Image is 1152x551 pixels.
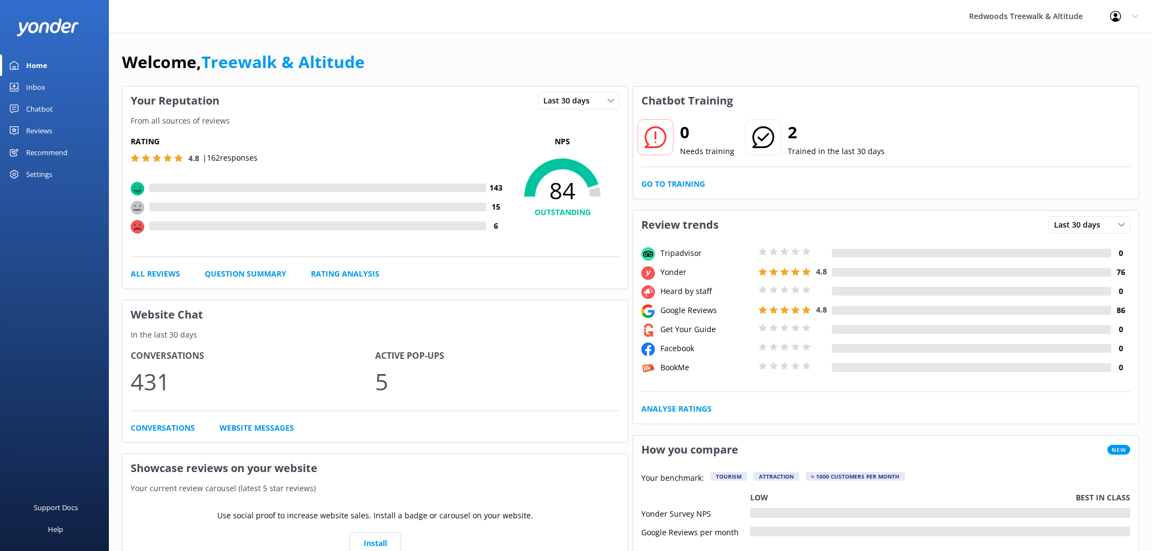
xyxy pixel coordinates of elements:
[680,145,734,157] p: Needs training
[122,454,628,482] h3: Showcase reviews on your website
[122,49,365,75] h1: Welcome,
[203,152,258,164] p: | 162 responses
[26,98,53,120] div: Chatbot
[122,87,228,115] h3: Your Reputation
[658,285,756,297] div: Heard by staff
[26,163,52,185] div: Settings
[131,136,505,148] h5: Rating
[788,119,885,145] h2: 2
[806,472,905,481] div: > 1000 customers per month
[26,120,52,142] div: Reviews
[753,472,799,481] div: Attraction
[1111,266,1130,278] h4: 76
[188,153,199,163] span: 4.8
[1107,445,1130,455] span: New
[641,178,705,190] a: Go to Training
[131,349,375,363] h4: Conversations
[122,301,628,329] h3: Website Chat
[26,54,47,76] div: Home
[505,136,620,148] p: NPS
[16,19,79,36] img: yonder-white-logo.png
[505,206,620,218] h4: OUTSTANDING
[1111,323,1130,335] h4: 0
[217,510,533,522] p: Use social proof to increase website sales. Install a badge or carousel on your website.
[48,518,63,540] div: Help
[658,304,756,316] div: Google Reviews
[131,363,375,400] p: 431
[633,211,727,239] h3: Review trends
[658,362,756,374] div: BookMe
[122,329,628,341] p: In the last 30 days
[543,95,596,107] span: Last 30 days
[201,51,365,73] a: Treewalk & Altitude
[710,472,747,481] div: Tourism
[1111,285,1130,297] h4: 0
[641,508,750,518] div: Yonder Survey NPS
[641,526,750,536] div: Google Reviews per month
[1054,219,1107,231] span: Last 30 days
[122,482,628,494] p: Your current review carousel (latest 5 star reviews)
[788,145,885,157] p: Trained in the last 30 days
[1111,247,1130,259] h4: 0
[131,268,180,280] a: All Reviews
[1076,492,1130,504] p: Best in class
[658,247,756,259] div: Tripadvisor
[219,422,294,434] a: Website Messages
[816,266,827,277] span: 4.8
[680,119,734,145] h2: 0
[641,472,704,485] p: Your benchmark:
[505,177,620,204] span: 84
[131,422,195,434] a: Conversations
[122,115,628,127] p: From all sources of reviews
[658,323,756,335] div: Get Your Guide
[633,436,746,464] h3: How you compare
[1111,362,1130,374] h4: 0
[1111,342,1130,354] h4: 0
[486,220,505,232] h4: 6
[658,266,756,278] div: Yonder
[26,142,68,163] div: Recommend
[486,201,505,213] h4: 15
[633,87,741,115] h3: Chatbot Training
[486,182,505,194] h4: 143
[34,497,78,518] div: Support Docs
[1111,304,1130,316] h4: 86
[641,403,712,415] a: Analyse Ratings
[311,268,379,280] a: Rating Analysis
[750,492,768,504] p: Low
[375,349,620,363] h4: Active Pop-ups
[205,268,286,280] a: Question Summary
[658,342,756,354] div: Facebook
[375,363,620,400] p: 5
[26,76,45,98] div: Inbox
[816,304,827,315] span: 4.8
